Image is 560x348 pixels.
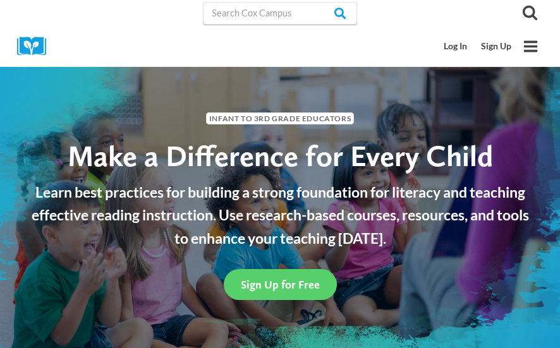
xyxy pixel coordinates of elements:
img: Cox Campus [17,37,55,56]
p: Learn best practices for building a strong foundation for literacy and teaching effective reading... [24,181,536,250]
span: Infant to 3rd Grade Educators [206,112,354,124]
a: Sign Up for Free [224,269,337,300]
input: Search Cox Campus [203,2,357,25]
a: Log In [437,35,475,58]
a: Sign Up [474,35,518,58]
span: Sign Up for Free [241,278,320,291]
button: Open menu [518,34,543,59]
nav: Secondary Mobile Navigation [437,35,518,58]
span: Make a Difference for Every Child [68,138,493,174]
